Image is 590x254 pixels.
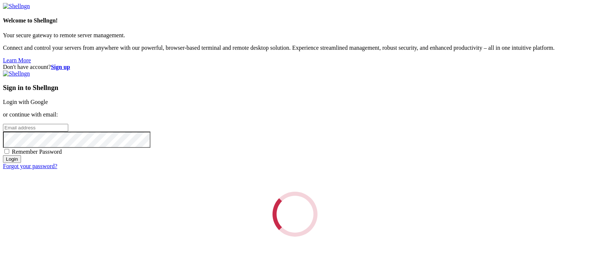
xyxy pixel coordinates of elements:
h3: Sign in to Shellngn [3,84,587,92]
div: Loading... [273,192,317,237]
img: Shellngn [3,70,30,77]
a: Login with Google [3,99,48,105]
input: Remember Password [4,149,9,154]
img: Shellngn [3,3,30,10]
div: Don't have account? [3,64,587,70]
h4: Welcome to Shellngn! [3,17,587,24]
input: Login [3,155,21,163]
span: Remember Password [12,149,62,155]
a: Sign up [51,64,70,70]
a: Forgot your password? [3,163,57,169]
p: Your secure gateway to remote server management. [3,32,587,39]
p: Connect and control your servers from anywhere with our powerful, browser-based terminal and remo... [3,45,587,51]
a: Learn More [3,57,31,63]
p: or continue with email: [3,111,587,118]
input: Email address [3,124,68,132]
